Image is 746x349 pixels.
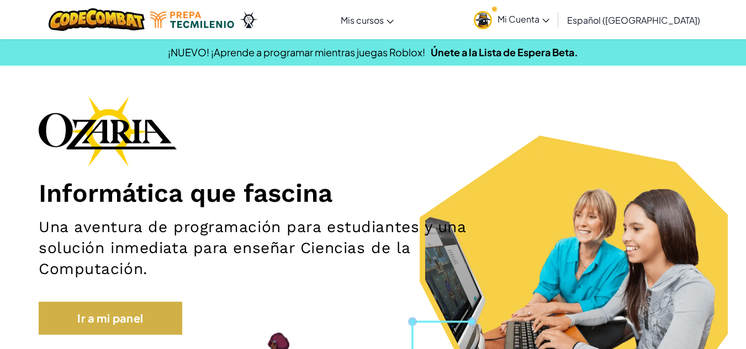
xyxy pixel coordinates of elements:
a: Mi Cuenta [468,2,555,37]
span: Español ([GEOGRAPHIC_DATA]) [567,14,700,26]
a: Únete a la Lista de Espera Beta. [431,46,578,58]
img: CodeCombat logo [49,8,145,31]
span: ¡NUEVO! ¡Aprende a programar mientras juegas Roblox! [168,46,425,58]
a: Mis cursos [335,5,399,35]
span: Mi Cuenta [498,13,549,25]
h1: Informática que fascina [39,178,707,208]
img: Ozaria [240,12,257,28]
a: Ir a mi panel [39,302,182,335]
img: Tecmilenio logo [150,12,234,28]
img: avatar [474,11,492,29]
span: Mis cursos [341,14,384,26]
h2: Una aventura de programación para estudiantes y una solución inmediata para enseñar Ciencias de l... [39,217,486,280]
img: Ozaria branding logo [39,96,177,167]
a: Español ([GEOGRAPHIC_DATA]) [562,5,706,35]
